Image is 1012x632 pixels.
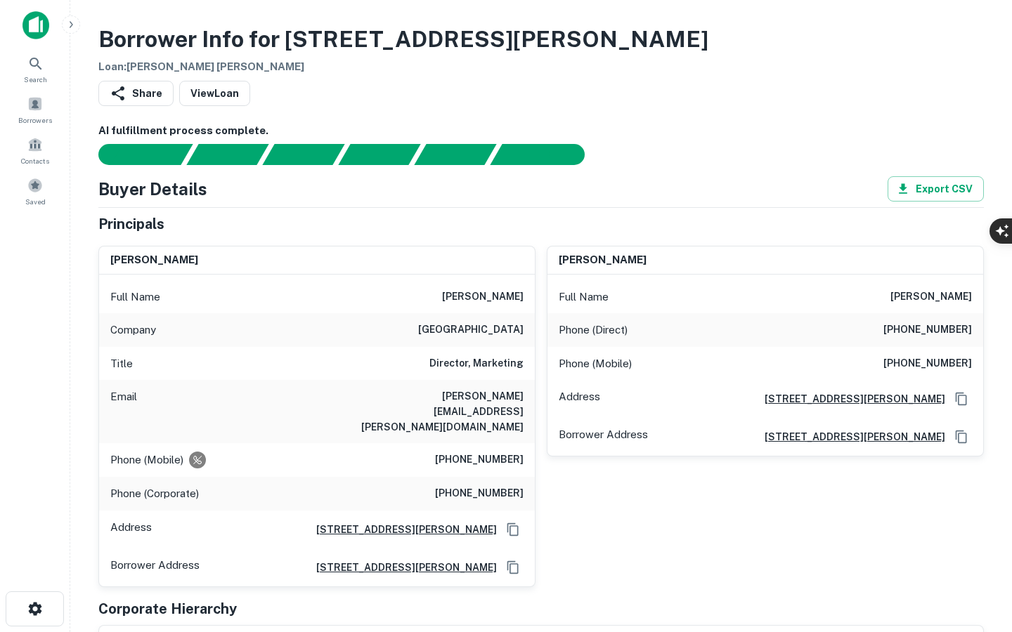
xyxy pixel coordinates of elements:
[110,355,133,372] p: Title
[491,144,602,165] div: AI fulfillment process complete.
[559,322,628,338] p: Phone (Direct)
[4,172,66,210] a: Saved
[98,59,708,75] h6: Loan : [PERSON_NAME] [PERSON_NAME]
[414,144,496,165] div: Principals found, still searching for contact information. This may take time...
[559,252,647,268] h6: [PERSON_NAME]
[338,144,420,165] div: Principals found, AI now looking for contact information...
[559,388,600,409] p: Address
[753,429,945,445] a: [STREET_ADDRESS][PERSON_NAME]
[951,426,972,447] button: Copy Address
[110,322,156,338] p: Company
[442,289,524,305] h6: [PERSON_NAME]
[4,131,66,169] a: Contacts
[110,289,160,305] p: Full Name
[942,520,1012,587] iframe: Chat Widget
[110,388,137,435] p: Email
[98,81,174,106] button: Share
[305,522,497,537] a: [STREET_ADDRESS][PERSON_NAME]
[753,391,945,407] a: [STREET_ADDRESS][PERSON_NAME]
[429,355,524,372] h6: Director, Marketing
[435,452,524,468] h6: [PHONE_NUMBER]
[24,74,47,85] span: Search
[435,485,524,502] h6: [PHONE_NUMBER]
[98,123,984,139] h6: AI fulfillment process complete.
[98,213,164,235] h5: Principals
[502,557,524,578] button: Copy Address
[305,560,497,575] a: [STREET_ADDRESS][PERSON_NAME]
[21,155,49,166] span: Contacts
[355,388,524,435] h6: [PERSON_NAME][EMAIL_ADDRESS][PERSON_NAME][DOMAIN_NAME]
[98,22,708,56] h3: Borrower Info for [STREET_ADDRESS][PERSON_NAME]
[98,598,237,619] h5: Corporate Hierarchy
[110,519,152,540] p: Address
[189,452,206,468] div: Requests to not be contacted at this number
[888,176,984,202] button: Export CSV
[559,355,632,372] p: Phone (Mobile)
[110,252,198,268] h6: [PERSON_NAME]
[22,11,49,39] img: capitalize-icon.png
[110,452,183,468] p: Phone (Mobile)
[4,50,66,88] a: Search
[262,144,344,165] div: Documents found, AI parsing details...
[502,519,524,540] button: Copy Address
[179,81,250,106] a: ViewLoan
[25,196,46,207] span: Saved
[186,144,268,165] div: Your request is received and processing...
[110,557,200,578] p: Borrower Address
[883,322,972,338] h6: [PHONE_NUMBER]
[98,176,207,202] h4: Buyer Details
[883,355,972,372] h6: [PHONE_NUMBER]
[559,289,609,305] p: Full Name
[418,322,524,338] h6: [GEOGRAPHIC_DATA]
[890,289,972,305] h6: [PERSON_NAME]
[4,91,66,129] a: Borrowers
[82,144,187,165] div: Sending borrower request to AI...
[559,426,648,447] p: Borrower Address
[110,485,199,502] p: Phone (Corporate)
[18,114,52,126] span: Borrowers
[951,388,972,409] button: Copy Address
